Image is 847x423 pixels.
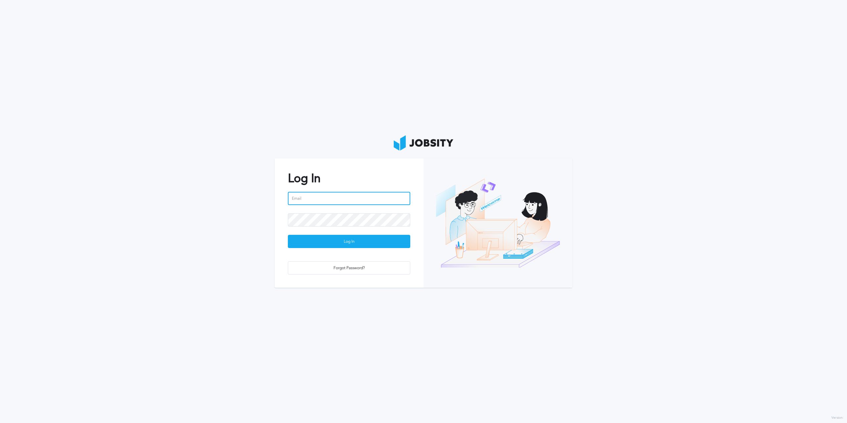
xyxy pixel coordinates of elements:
label: Version: [831,416,844,420]
button: Log In [288,235,410,248]
div: Forgot Password? [288,262,410,275]
button: Forgot Password? [288,261,410,275]
input: Email [288,192,410,205]
h2: Log In [288,172,410,185]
